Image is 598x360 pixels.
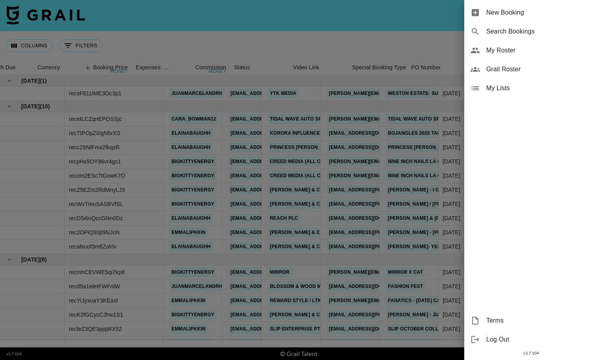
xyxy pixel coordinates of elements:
div: v 1.7.104 [464,349,598,357]
span: My Roster [486,46,592,55]
span: My Lists [486,84,592,93]
div: Log Out [464,330,598,349]
div: Grail Roster [464,60,598,79]
span: Log Out [486,335,592,344]
div: Search Bookings [464,22,598,41]
span: New Booking [486,8,592,17]
div: Terms [464,311,598,330]
div: My Roster [464,41,598,60]
span: Grail Roster [486,65,592,74]
div: My Lists [464,79,598,98]
span: Search Bookings [486,27,592,36]
span: Terms [486,316,592,325]
div: New Booking [464,3,598,22]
